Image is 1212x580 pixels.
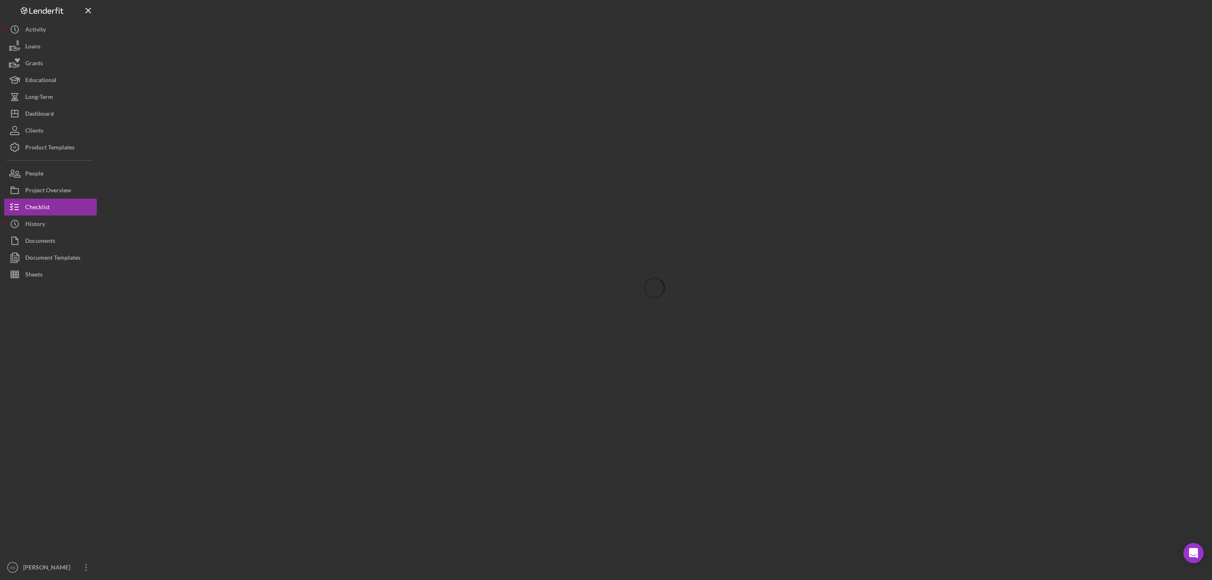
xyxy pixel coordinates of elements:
button: Activity [4,21,97,38]
button: Documents [4,232,97,249]
button: Dashboard [4,105,97,122]
div: Clients [25,122,43,141]
div: Activity [25,21,46,40]
button: People [4,165,97,182]
button: Long-Term [4,88,97,105]
div: Sheets [25,266,43,285]
div: Grants [25,55,43,74]
button: Educational [4,72,97,88]
button: Clients [4,122,97,139]
button: Document Templates [4,249,97,266]
div: History [25,216,45,234]
button: Project Overview [4,182,97,199]
button: SS[PERSON_NAME] [4,559,97,576]
div: Documents [25,232,55,251]
div: Open Intercom Messenger [1183,543,1204,563]
button: Sheets [4,266,97,283]
div: Educational [25,72,56,90]
div: Long-Term [25,88,53,107]
div: Product Templates [25,139,74,158]
div: [PERSON_NAME] [21,559,76,578]
text: SS [10,565,16,570]
button: Checklist [4,199,97,216]
button: Product Templates [4,139,97,156]
div: Project Overview [25,182,71,201]
button: History [4,216,97,232]
div: People [25,165,43,184]
button: Grants [4,55,97,72]
button: Loans [4,38,97,55]
div: Loans [25,38,40,57]
div: Document Templates [25,249,80,268]
div: Dashboard [25,105,54,124]
div: Checklist [25,199,50,218]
